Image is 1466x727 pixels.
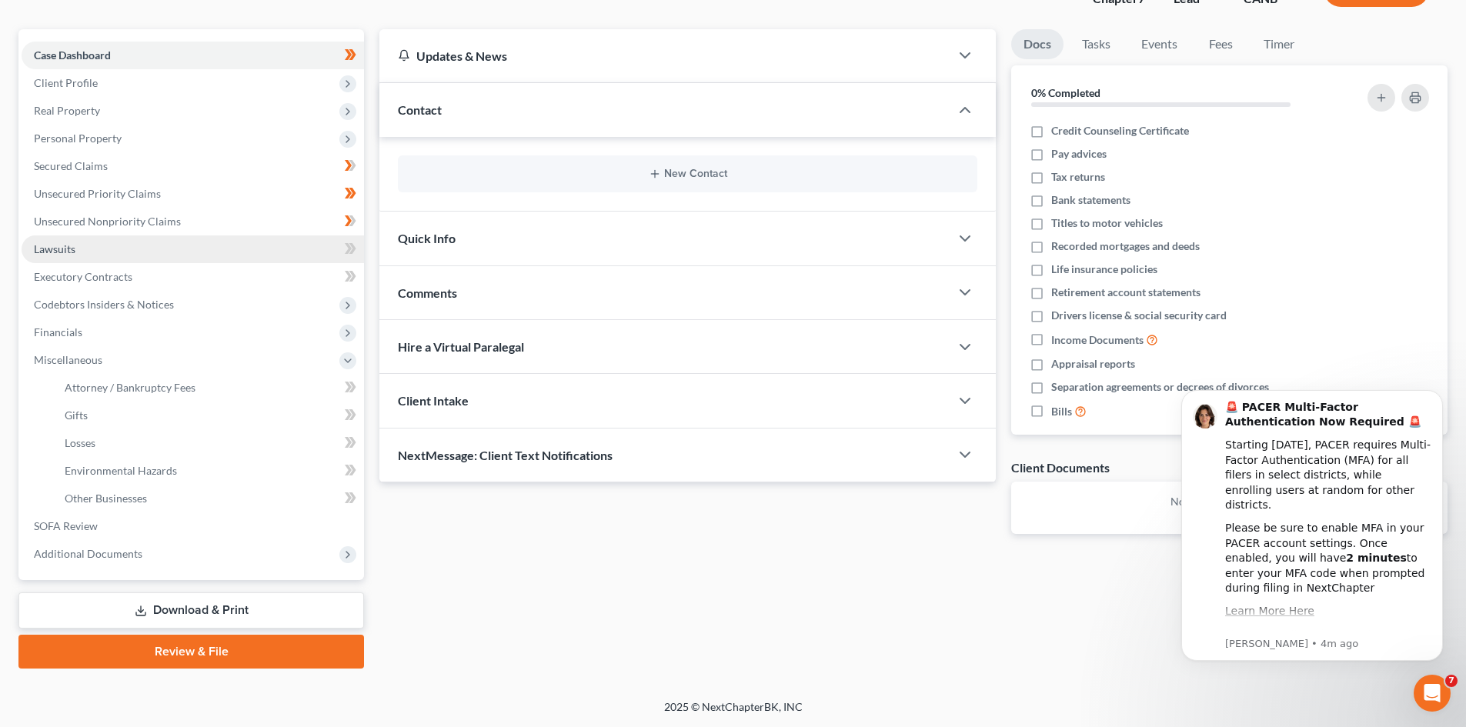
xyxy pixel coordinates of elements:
a: Unsecured Priority Claims [22,180,364,208]
a: Review & File [18,635,364,669]
span: Drivers license & social security card [1051,308,1227,323]
span: NextMessage: Client Text Notifications [398,448,613,462]
a: Unsecured Nonpriority Claims [22,208,364,235]
span: Case Dashboard [34,48,111,62]
span: Credit Counseling Certificate [1051,123,1189,138]
span: Executory Contracts [34,270,132,283]
span: Other Businesses [65,492,147,505]
p: No client documents yet. [1024,494,1435,509]
span: Personal Property [34,132,122,145]
span: Separation agreements or decrees of divorces [1051,379,1269,395]
iframe: Intercom notifications message [1158,367,1466,685]
a: Fees [1196,29,1245,59]
div: Client Documents [1011,459,1110,475]
span: Financials [34,325,82,338]
a: Lawsuits [22,235,364,263]
span: Titles to motor vehicles [1051,215,1163,231]
span: Bank statements [1051,192,1130,208]
span: Quick Info [398,231,456,245]
a: Gifts [52,402,364,429]
strong: 0% Completed [1031,86,1100,99]
span: Pay advices [1051,146,1107,162]
span: Attorney / Bankruptcy Fees [65,381,195,394]
span: Losses [65,436,95,449]
span: Real Property [34,104,100,117]
a: Docs [1011,29,1064,59]
span: Income Documents [1051,332,1144,348]
iframe: Intercom live chat [1414,675,1451,712]
span: Contact [398,102,442,117]
span: Client Intake [398,393,469,408]
a: Losses [52,429,364,457]
span: Retirement account statements [1051,285,1201,300]
span: Bills [1051,404,1072,419]
span: Tax returns [1051,169,1105,185]
a: SOFA Review [22,512,364,540]
span: Unsecured Priority Claims [34,187,161,200]
a: Attorney / Bankruptcy Fees [52,374,364,402]
span: Miscellaneous [34,353,102,366]
span: Codebtors Insiders & Notices [34,298,174,311]
span: Hire a Virtual Paralegal [398,339,524,354]
span: Unsecured Nonpriority Claims [34,215,181,228]
a: Events [1129,29,1190,59]
div: Updates & News [398,48,931,64]
span: Additional Documents [34,547,142,560]
a: Case Dashboard [22,42,364,69]
a: Environmental Hazards [52,457,364,485]
span: Gifts [65,409,88,422]
button: New Contact [410,168,965,180]
span: Recorded mortgages and deeds [1051,238,1200,254]
span: Secured Claims [34,159,108,172]
span: Environmental Hazards [65,464,177,477]
a: Timer [1251,29,1307,59]
a: Other Businesses [52,485,364,512]
span: 7 [1445,675,1458,687]
span: Comments [398,285,457,300]
a: Tasks [1070,29,1123,59]
a: Executory Contracts [22,263,364,291]
span: SOFA Review [34,519,98,532]
span: Lawsuits [34,242,75,255]
span: Client Profile [34,76,98,89]
a: Secured Claims [22,152,364,180]
div: 2025 © NextChapterBK, INC [295,699,1172,727]
a: Download & Print [18,592,364,629]
span: Life insurance policies [1051,262,1157,277]
span: Appraisal reports [1051,356,1135,372]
